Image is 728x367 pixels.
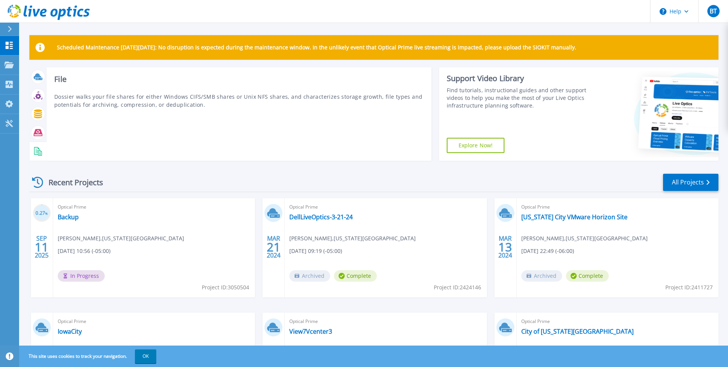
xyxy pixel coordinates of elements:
[521,203,714,211] span: Optical Prime
[665,283,713,292] span: Project ID: 2411727
[521,213,627,221] a: [US_STATE] City VMware Horizon Site
[58,203,250,211] span: Optical Prime
[58,247,110,255] span: [DATE] 10:56 (-05:00)
[289,247,342,255] span: [DATE] 09:19 (-05:00)
[566,270,609,282] span: Complete
[57,44,576,51] p: Scheduled Maintenance [DATE][DATE]: No disruption is expected during the maintenance window. In t...
[710,8,717,14] span: BT
[521,270,562,282] span: Archived
[58,270,105,282] span: In Progress
[266,233,281,261] div: MAR 2024
[289,234,416,243] span: [PERSON_NAME] , [US_STATE][GEOGRAPHIC_DATA]
[58,234,184,243] span: [PERSON_NAME] , [US_STATE][GEOGRAPHIC_DATA]
[447,73,589,83] div: Support Video Library
[21,349,156,363] span: This site uses cookies to track your navigation.
[54,75,424,83] h3: File
[45,211,48,215] span: %
[289,203,482,211] span: Optical Prime
[289,328,332,335] a: View7Vcenter3
[58,317,250,326] span: Optical Prime
[434,283,481,292] span: Project ID: 2424146
[54,93,424,109] p: Dossier walks your file shares for either Windows CIFS/SMB shares or Unix NFS shares, and charact...
[35,244,49,250] span: 11
[58,328,82,335] a: IowaCity
[289,270,330,282] span: Archived
[267,244,280,250] span: 21
[289,317,482,326] span: Optical Prime
[447,86,589,109] div: Find tutorials, instructional guides and other support videos to help you make the most of your L...
[663,174,718,191] a: All Projects
[135,349,156,363] button: OK
[521,317,714,326] span: Optical Prime
[521,234,648,243] span: [PERSON_NAME] , [US_STATE][GEOGRAPHIC_DATA]
[498,244,512,250] span: 13
[29,173,113,192] div: Recent Projects
[33,209,51,218] h3: 0.27
[202,283,249,292] span: Project ID: 3050504
[521,328,634,335] a: City of [US_STATE][GEOGRAPHIC_DATA]
[34,233,49,261] div: SEP 2025
[521,247,574,255] span: [DATE] 22:49 (-06:00)
[498,233,512,261] div: MAR 2024
[58,213,79,221] a: Backup
[289,213,353,221] a: DellLiveOptics-3-21-24
[334,270,377,282] span: Complete
[447,138,505,153] a: Explore Now!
